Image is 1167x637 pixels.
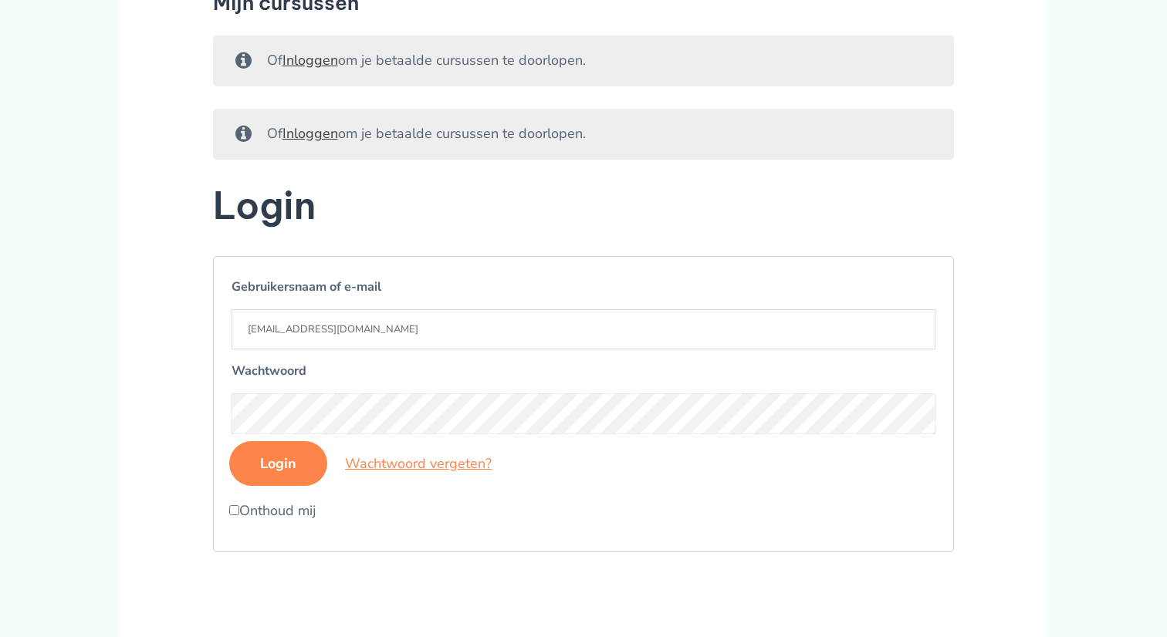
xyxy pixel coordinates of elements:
[345,454,492,473] a: Wachtwoord vergeten?
[229,441,327,486] input: Login
[282,51,338,69] a: Inloggen
[282,124,338,143] a: Inloggen
[229,505,239,515] input: Onthoud mij
[213,109,954,160] div: Of om je betaalde cursussen te doorlopen.
[229,500,938,523] label: Onthoud mij
[232,359,935,383] label: Wachtwoord
[213,182,954,230] h2: Login
[213,35,954,86] div: Of om je betaalde cursussen te doorlopen.
[232,275,935,299] label: Gebruikersnaam of e-mail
